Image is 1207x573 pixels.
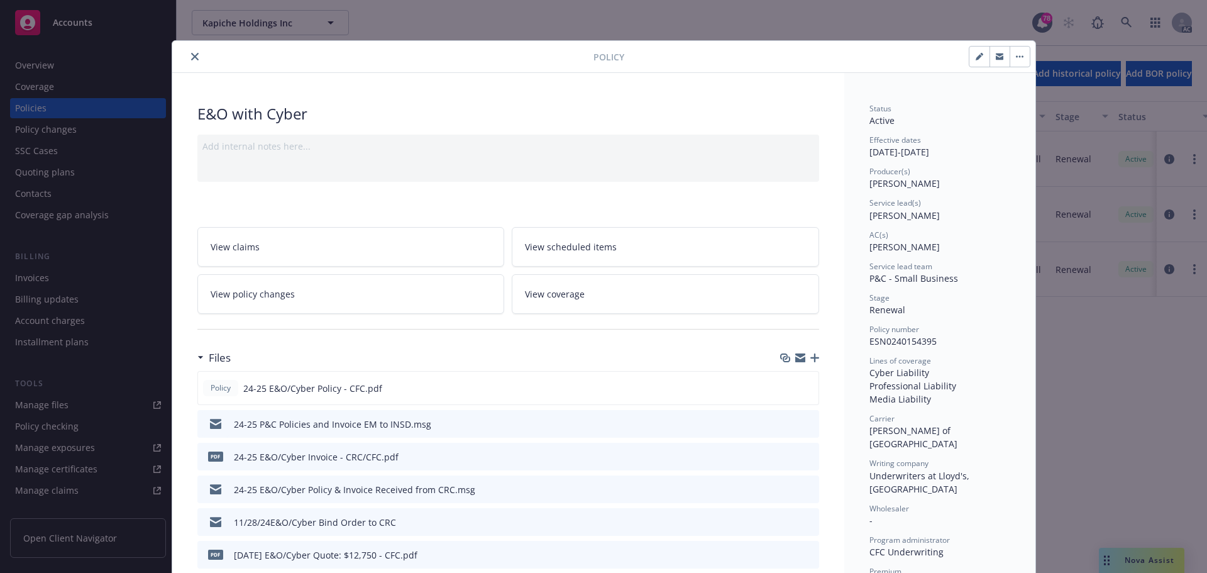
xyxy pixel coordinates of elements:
[869,379,1010,392] div: Professional Liability
[187,49,202,64] button: close
[869,272,958,284] span: P&C - Small Business
[869,366,1010,379] div: Cyber Liability
[869,335,937,347] span: ESN0240154395
[869,114,895,126] span: Active
[783,450,793,464] button: download file
[234,548,417,562] div: [DATE] E&O/Cyber Quote: $12,750 - CFC.pdf
[512,274,819,314] a: View coverage
[525,240,617,253] span: View scheduled items
[869,546,944,558] span: CFC Underwriting
[869,103,891,114] span: Status
[803,548,814,562] button: preview file
[783,548,793,562] button: download file
[197,350,231,366] div: Files
[208,452,223,461] span: pdf
[869,535,950,545] span: Program administrator
[869,209,940,221] span: [PERSON_NAME]
[869,392,1010,406] div: Media Liability
[525,287,585,301] span: View coverage
[234,483,475,496] div: 24-25 E&O/Cyber Policy & Invoice Received from CRC.msg
[234,450,399,464] div: 24-25 E&O/Cyber Invoice - CRC/CFC.pdf
[869,230,888,240] span: AC(s)
[234,418,431,431] div: 24-25 P&C Policies and Invoice EM to INSD.msg
[208,550,223,559] span: pdf
[869,304,905,316] span: Renewal
[869,425,957,450] span: [PERSON_NAME] of [GEOGRAPHIC_DATA]
[512,227,819,267] a: View scheduled items
[208,382,233,394] span: Policy
[211,287,295,301] span: View policy changes
[869,458,929,469] span: Writing company
[869,470,972,495] span: Underwriters at Lloyd's, [GEOGRAPHIC_DATA]
[197,103,819,125] div: E&O with Cyber
[243,382,382,395] span: 24-25 E&O/Cyber Policy - CFC.pdf
[869,166,910,177] span: Producer(s)
[803,516,814,529] button: preview file
[869,135,921,145] span: Effective dates
[197,227,505,267] a: View claims
[803,418,814,431] button: preview file
[869,197,921,208] span: Service lead(s)
[593,50,624,64] span: Policy
[209,350,231,366] h3: Files
[783,516,793,529] button: download file
[869,413,895,424] span: Carrier
[869,324,919,335] span: Policy number
[783,483,793,496] button: download file
[802,382,813,395] button: preview file
[197,274,505,314] a: View policy changes
[869,261,932,272] span: Service lead team
[211,240,260,253] span: View claims
[234,516,396,529] div: 11/28/24E&O/Cyber Bind Order to CRC
[803,483,814,496] button: preview file
[869,355,931,366] span: Lines of coverage
[869,503,909,514] span: Wholesaler
[202,140,814,153] div: Add internal notes here...
[869,177,940,189] span: [PERSON_NAME]
[869,135,1010,159] div: [DATE] - [DATE]
[803,450,814,464] button: preview file
[869,241,940,253] span: [PERSON_NAME]
[783,418,793,431] button: download file
[782,382,792,395] button: download file
[869,515,873,526] span: -
[869,292,890,303] span: Stage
